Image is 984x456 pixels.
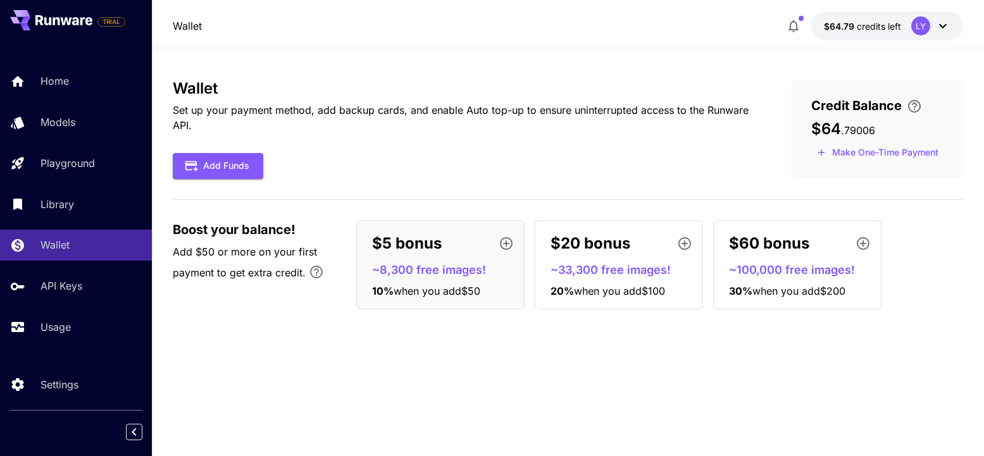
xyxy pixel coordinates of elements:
span: $64.79 [824,21,857,32]
p: Set up your payment method, add backup cards, and enable Auto top-up to ensure uninterrupted acce... [173,102,750,133]
div: Collapse sidebar [135,421,152,443]
span: 30 % [729,285,752,297]
span: TRIAL [98,17,125,27]
a: Wallet [173,18,202,34]
p: $60 bonus [729,232,809,255]
p: API Keys [40,278,82,293]
button: $64.79006LY [811,11,963,40]
span: $64 [811,120,841,138]
p: ~33,300 free images! [551,261,697,278]
p: ~8,300 free images! [372,261,519,278]
div: $64.79006 [824,20,901,33]
p: ~100,000 free images! [729,261,876,278]
button: Bonus applies only to your first payment, up to 30% on the first $1,000. [304,259,329,285]
span: when you add $200 [752,285,845,297]
button: Enter your card details and choose an Auto top-up amount to avoid service interruptions. We'll au... [902,99,927,114]
p: $20 bonus [551,232,630,255]
span: when you add $50 [394,285,480,297]
span: Boost your balance! [173,220,296,239]
button: Collapse sidebar [126,424,142,440]
div: LY [911,16,930,35]
p: Models [40,114,75,130]
button: Add Funds [173,153,263,179]
p: $5 bonus [372,232,442,255]
span: Add $50 or more on your first payment to get extra credit. [173,245,317,279]
nav: breadcrumb [173,18,202,34]
p: Home [40,73,69,89]
span: 20 % [551,285,574,297]
span: when you add $100 [574,285,665,297]
h3: Wallet [173,80,750,97]
span: Add your payment card to enable full platform functionality. [97,14,125,29]
span: 10 % [372,285,394,297]
p: Playground [40,156,95,171]
p: Library [40,197,74,212]
span: . 79006 [841,124,875,137]
p: Usage [40,319,71,335]
span: credits left [857,21,901,32]
p: Wallet [40,237,70,252]
p: Settings [40,377,78,392]
span: Credit Balance [811,96,902,115]
button: Make a one-time, non-recurring payment [811,143,944,163]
